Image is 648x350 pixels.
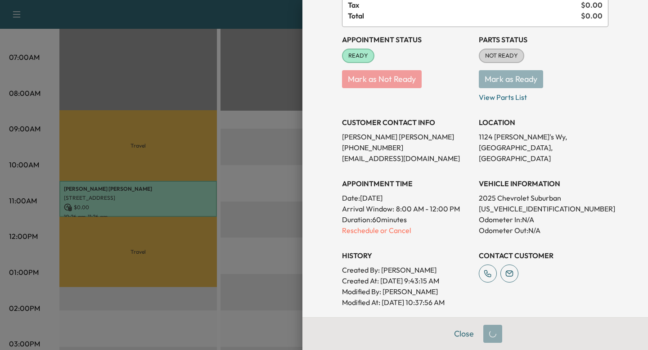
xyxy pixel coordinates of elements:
[342,34,472,45] h3: Appointment Status
[479,193,608,203] p: 2025 Chevrolet Suburban
[342,265,472,275] p: Created By : [PERSON_NAME]
[342,203,472,214] p: Arrival Window:
[342,131,472,142] p: [PERSON_NAME] [PERSON_NAME]
[479,88,608,103] p: View Parts List
[479,117,608,128] h3: LOCATION
[342,142,472,153] p: [PHONE_NUMBER]
[342,250,472,261] h3: History
[479,214,608,225] p: Odometer In: N/A
[448,325,480,343] button: Close
[342,225,472,236] p: Reschedule or Cancel
[342,193,472,203] p: Date: [DATE]
[479,131,608,164] p: 1124 [PERSON_NAME]'s Wy, [GEOGRAPHIC_DATA], [GEOGRAPHIC_DATA]
[348,10,581,21] span: Total
[342,286,472,297] p: Modified By : [PERSON_NAME]
[396,203,460,214] span: 8:00 AM - 12:00 PM
[342,178,472,189] h3: APPOINTMENT TIME
[342,117,472,128] h3: CUSTOMER CONTACT INFO
[479,250,608,261] h3: CONTACT CUSTOMER
[479,34,608,45] h3: Parts Status
[480,51,523,60] span: NOT READY
[479,203,608,214] p: [US_VEHICLE_IDENTIFICATION_NUMBER]
[479,178,608,189] h3: VEHICLE INFORMATION
[479,225,608,236] p: Odometer Out: N/A
[342,297,472,308] p: Modified At : [DATE] 10:37:56 AM
[342,214,472,225] p: Duration: 60 minutes
[342,275,472,286] p: Created At : [DATE] 9:43:15 AM
[581,10,603,21] span: $ 0.00
[343,51,373,60] span: READY
[342,153,472,164] p: [EMAIL_ADDRESS][DOMAIN_NAME]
